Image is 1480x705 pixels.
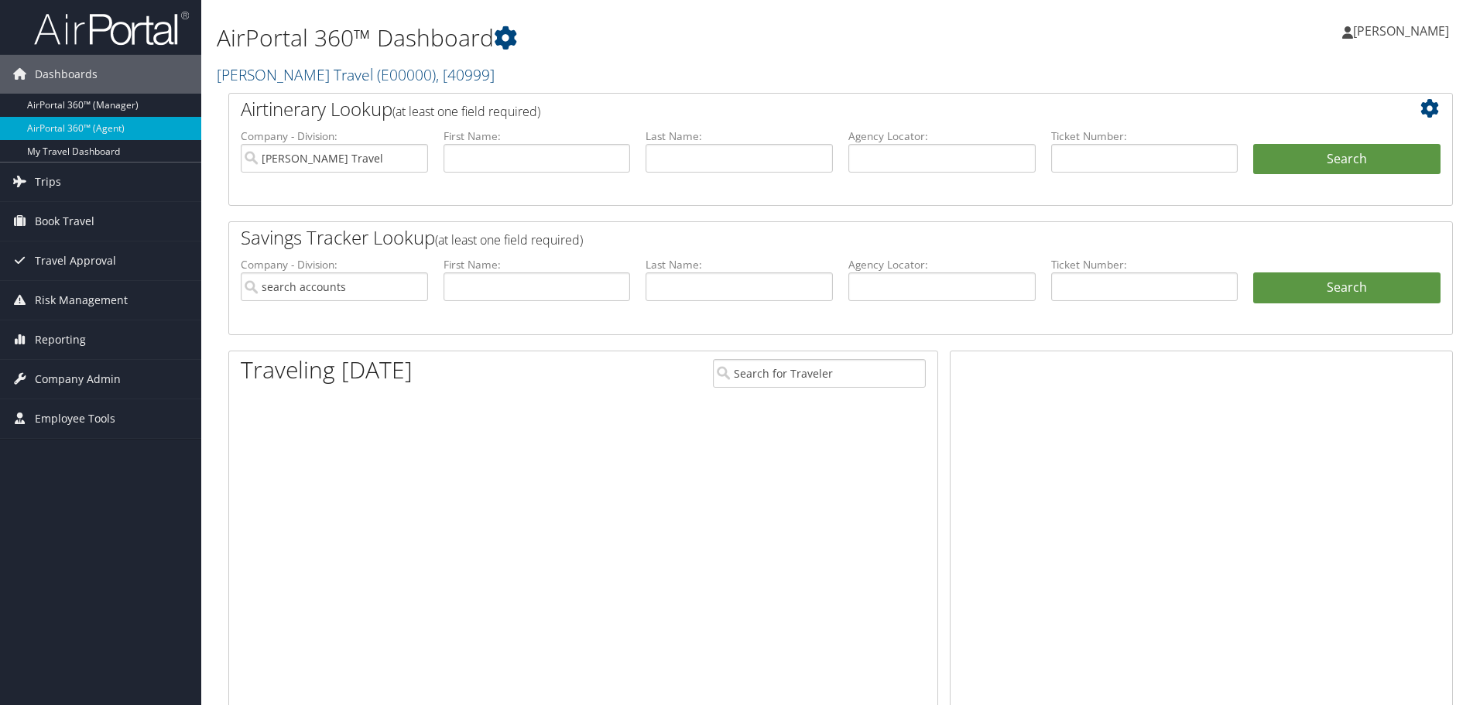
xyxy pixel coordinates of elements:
span: (at least one field required) [435,231,583,248]
a: Search [1253,272,1441,303]
span: (at least one field required) [392,103,540,120]
span: [PERSON_NAME] [1353,22,1449,39]
label: Ticket Number: [1051,257,1238,272]
a: [PERSON_NAME] Travel [217,64,495,85]
span: Travel Approval [35,241,116,280]
span: Trips [35,163,61,201]
input: search accounts [241,272,428,301]
label: Company - Division: [241,128,428,144]
img: airportal-logo.png [34,10,189,46]
label: Agency Locator: [848,128,1036,144]
label: Agency Locator: [848,257,1036,272]
label: First Name: [444,128,631,144]
span: ( E00000 ) [377,64,436,85]
label: First Name: [444,257,631,272]
h1: Traveling [DATE] [241,354,413,386]
h1: AirPortal 360™ Dashboard [217,22,1049,54]
label: Last Name: [646,128,833,144]
span: , [ 40999 ] [436,64,495,85]
a: [PERSON_NAME] [1342,8,1465,54]
span: Risk Management [35,281,128,320]
label: Company - Division: [241,257,428,272]
h2: Airtinerary Lookup [241,96,1338,122]
span: Book Travel [35,202,94,241]
h2: Savings Tracker Lookup [241,224,1338,251]
label: Last Name: [646,257,833,272]
span: Company Admin [35,360,121,399]
span: Reporting [35,320,86,359]
button: Search [1253,144,1441,175]
span: Dashboards [35,55,98,94]
span: Employee Tools [35,399,115,438]
input: Search for Traveler [713,359,926,388]
label: Ticket Number: [1051,128,1238,144]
